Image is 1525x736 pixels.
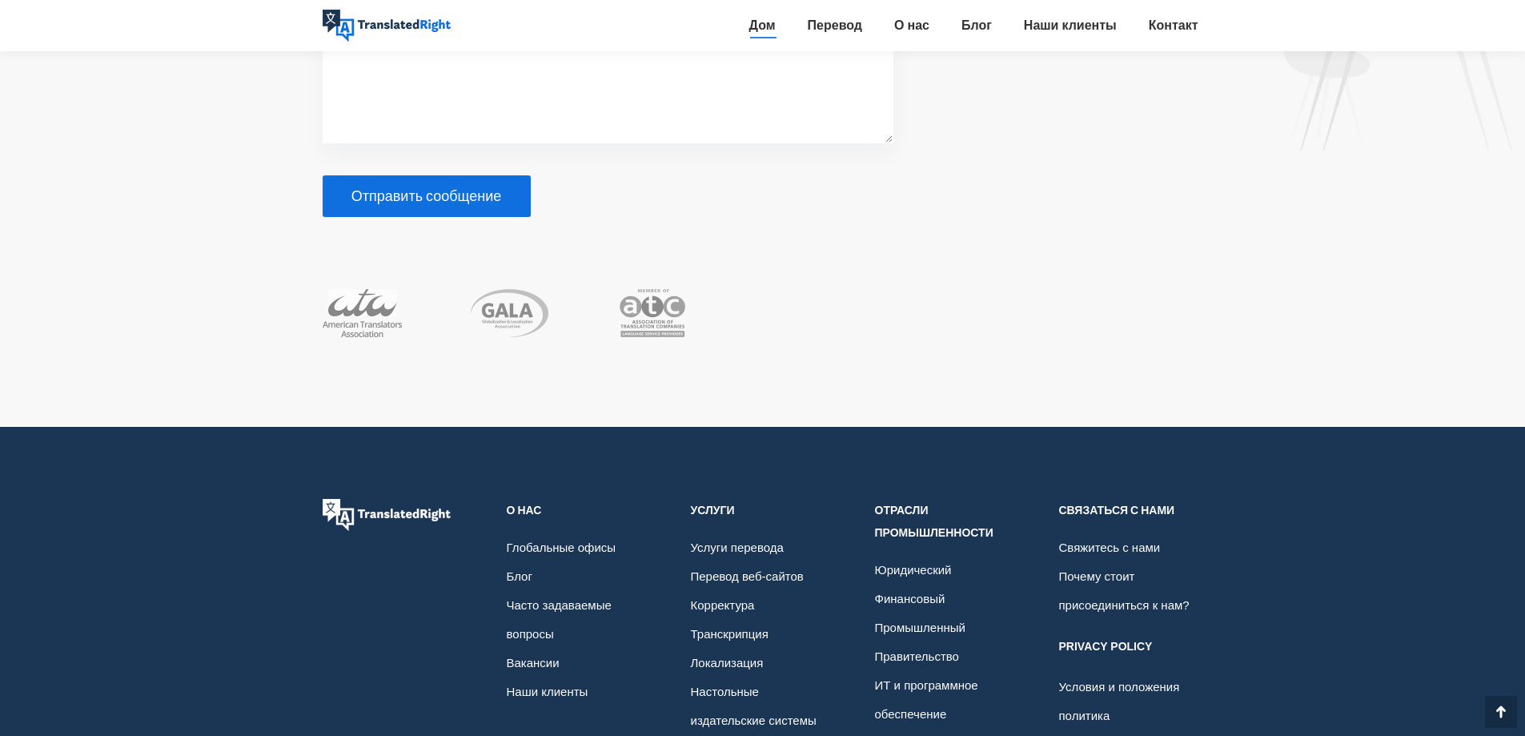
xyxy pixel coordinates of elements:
[889,14,934,37] a: О нас
[507,504,542,517] font: О нас
[875,613,1019,642] a: Промышленный
[744,14,781,37] a: Дом
[691,678,835,735] a: Настольные издательские системы
[961,18,992,33] font: Блог
[323,289,402,337] img: Логотип Американской ассоциации переводчиков
[691,656,764,670] font: Локализация
[1059,569,1190,612] font: Почему стоит присоединиться к нам?
[507,678,651,706] a: Наши клиенты
[875,621,965,634] font: Промышленный
[875,556,1019,585] a: Юридический
[749,18,776,33] font: Дом
[323,30,893,143] textarea: Чем мы можем вам помочь?
[507,685,588,698] font: Наши клиенты
[1059,680,1180,694] font: Условия и положения
[875,671,1019,729] a: ИТ и программное обеспечение
[875,563,952,577] font: Юридический
[507,649,651,678] a: Вакансии
[507,656,560,670] font: Вакансии
[1024,18,1117,33] font: Наши клиенты
[691,627,769,641] font: Транскрипция
[323,10,451,42] img: Перевод справа
[691,649,835,678] a: Локализация
[620,289,685,337] img: Логотип Американской переводческой компании
[875,592,945,605] font: Финансовый
[323,175,531,217] button: Отправить сообщение
[957,14,997,37] a: Блог
[507,562,651,591] a: Блог
[875,504,993,539] font: Отрасли промышленности
[1059,562,1203,620] a: Почему стоит присоединиться к нам?
[691,620,835,649] a: Транскрипция
[1059,504,1175,517] font: Связаться с нами
[691,541,784,554] font: Услуги перевода
[1149,18,1198,33] font: Контакт
[507,569,532,583] font: Блог
[1059,673,1203,702] a: Условия и положения
[507,541,616,554] font: Глобальные офисы
[691,685,817,727] font: Настольные издательские системы
[691,533,835,562] a: Услуги перевода
[691,504,735,517] font: Услуги
[691,569,804,583] font: Перевод веб-сайтов
[875,678,978,721] font: ИТ и программное обеспечение
[507,598,612,641] font: Часто задаваемые вопросы
[803,14,867,37] a: Перевод
[808,18,862,33] font: Перевод
[1059,533,1203,562] a: Свяжитесь с нами
[507,591,651,649] a: Часто задаваемые вопросы
[1144,14,1203,37] a: Контакт
[1059,541,1161,554] font: Свяжитесь с нами
[875,585,1019,613] a: Финансовый
[894,18,929,33] font: О нас
[507,533,651,562] a: Глобальные офисы
[875,642,1019,671] a: Правительство
[691,591,835,620] a: Корректура
[691,598,755,612] font: Корректура
[691,562,835,591] a: Перевод веб-сайтов
[875,650,959,663] font: Правительство
[1019,14,1122,37] a: Наши клиенты
[351,187,501,204] font: Отправить сообщение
